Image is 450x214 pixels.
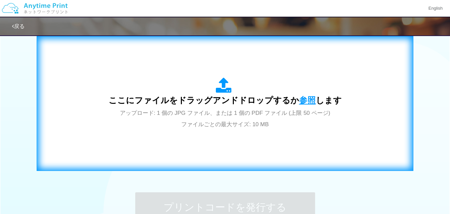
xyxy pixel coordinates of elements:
[109,95,342,105] span: ここにファイルをドラッグアンドドロップするか します
[12,23,25,29] a: 戻る
[120,110,330,128] span: アップロード: 1 個の JPG ファイル、または 1 個の PDF ファイル (上限 50 ページ) ファイルごとの最大サイズ: 10 MB
[299,95,316,105] span: 参照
